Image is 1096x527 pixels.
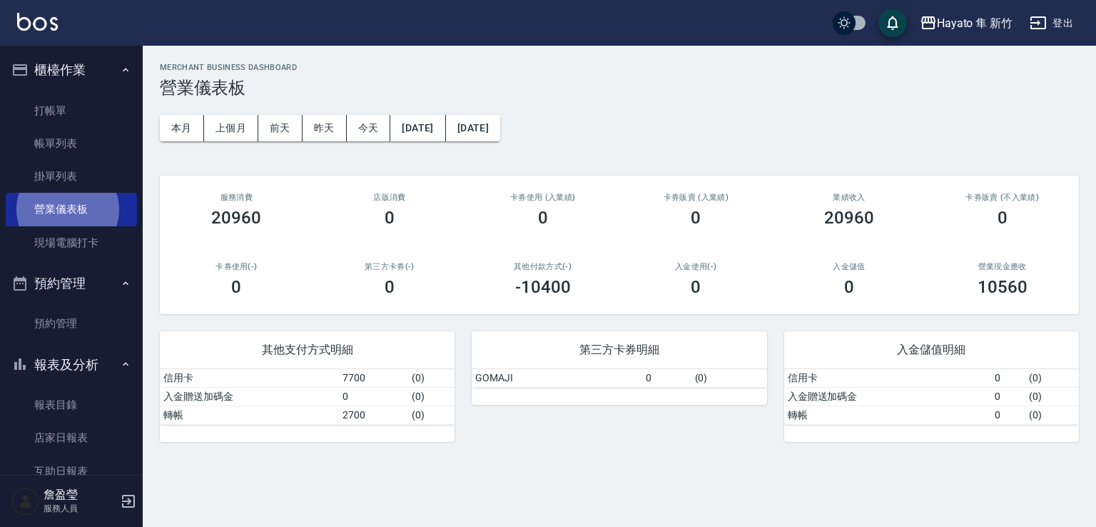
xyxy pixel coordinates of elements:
[6,226,137,259] a: 現場電腦打卡
[330,193,450,202] h2: 店販消費
[11,487,40,516] img: Person
[784,369,991,388] td: 信用卡
[991,387,1025,406] td: 0
[231,277,241,297] h3: 0
[17,13,58,31] img: Logo
[538,208,548,228] h3: 0
[6,421,137,454] a: 店家日報表
[784,369,1079,425] table: a dense table
[339,369,408,388] td: 7700
[515,277,571,297] h3: -10400
[1025,406,1079,424] td: ( 0 )
[636,193,756,202] h2: 卡券販賣 (入業績)
[44,502,116,515] p: 服務人員
[390,115,445,141] button: [DATE]
[6,307,137,340] a: 預約管理
[943,193,1062,202] h2: 卡券販賣 (不入業績)
[6,127,137,160] a: 帳單列表
[408,369,455,388] td: ( 0 )
[160,369,455,425] table: a dense table
[914,9,1018,38] button: Hayato 隼 新竹
[6,455,137,488] a: 互助日報表
[177,262,296,271] h2: 卡券使用(-)
[339,387,408,406] td: 0
[489,343,749,357] span: 第三方卡券明細
[177,193,296,202] h3: 服務消費
[483,262,602,271] h2: 其他付款方式(-)
[991,406,1025,424] td: 0
[347,115,391,141] button: 今天
[642,369,691,388] td: 0
[6,346,137,383] button: 報表及分析
[801,343,1062,357] span: 入金儲值明細
[472,369,642,388] td: GOMAJI
[943,262,1062,271] h2: 營業現金應收
[636,262,756,271] h2: 入金使用(-)
[385,208,395,228] h3: 0
[160,115,204,141] button: 本月
[204,115,258,141] button: 上個月
[1024,10,1079,36] button: 登出
[483,193,602,202] h2: 卡券使用 (入業績)
[446,115,500,141] button: [DATE]
[408,387,455,406] td: ( 0 )
[6,160,137,193] a: 掛單列表
[1025,369,1079,388] td: ( 0 )
[824,208,874,228] h3: 20960
[6,94,137,127] a: 打帳單
[303,115,347,141] button: 昨天
[160,387,339,406] td: 入金贈送加碼金
[160,369,339,388] td: 信用卡
[784,387,991,406] td: 入金贈送加碼金
[6,388,137,421] a: 報表目錄
[160,406,339,424] td: 轉帳
[339,406,408,424] td: 2700
[44,488,116,502] h5: 詹盈瑩
[691,208,701,228] h3: 0
[177,343,437,357] span: 其他支付方式明細
[330,262,450,271] h2: 第三方卡券(-)
[385,277,395,297] h3: 0
[6,265,137,302] button: 預約管理
[6,51,137,89] button: 櫃檯作業
[211,208,261,228] h3: 20960
[784,406,991,424] td: 轉帳
[691,277,701,297] h3: 0
[790,193,909,202] h2: 業績收入
[160,63,1079,72] h2: MERCHANT BUSINESS DASHBOARD
[691,369,767,388] td: ( 0 )
[408,406,455,424] td: ( 0 )
[6,193,137,226] a: 營業儀表板
[878,9,907,37] button: save
[991,369,1025,388] td: 0
[844,277,854,297] h3: 0
[998,208,1008,228] h3: 0
[978,277,1027,297] h3: 10560
[160,78,1079,98] h3: 營業儀表板
[790,262,909,271] h2: 入金儲值
[258,115,303,141] button: 前天
[472,369,766,388] table: a dense table
[937,14,1013,32] div: Hayato 隼 新竹
[1025,387,1079,406] td: ( 0 )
